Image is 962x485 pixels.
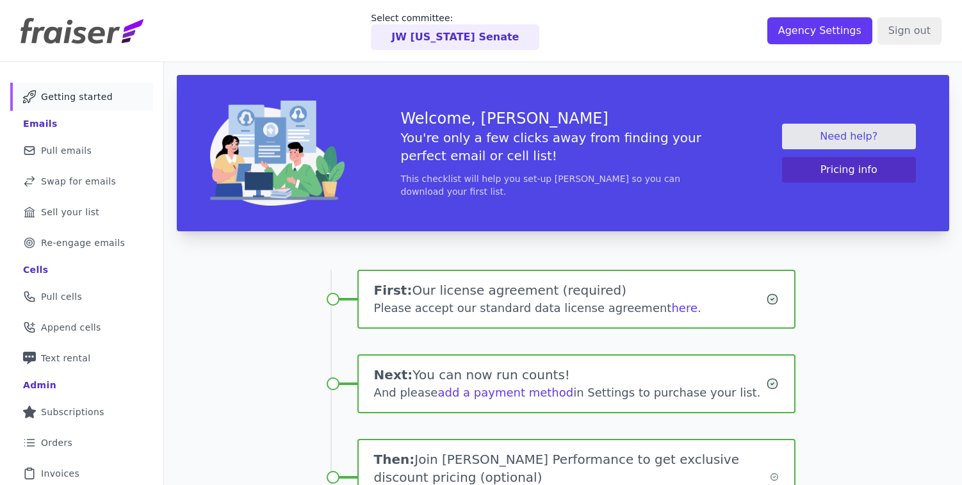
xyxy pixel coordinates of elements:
[41,236,125,249] span: Re-engage emails
[41,175,116,188] span: Swap for emails
[41,206,99,218] span: Sell your list
[10,344,153,372] a: Text rental
[10,429,153,457] a: Orders
[41,321,101,334] span: Append cells
[41,290,82,303] span: Pull cells
[23,263,48,276] div: Cells
[10,283,153,311] a: Pull cells
[210,101,345,206] img: img
[374,367,413,382] span: Next:
[10,83,153,111] a: Getting started
[877,17,942,44] input: Sign out
[10,229,153,257] a: Re-engage emails
[374,384,767,402] div: And please in Settings to purchase your list.
[10,167,153,195] a: Swap for emails
[20,18,143,44] img: Fraiser Logo
[767,17,872,44] input: Agency Settings
[391,29,519,45] p: JW [US_STATE] Senate
[782,124,917,149] a: Need help?
[371,12,539,24] p: Select committee:
[374,299,767,317] div: Please accept our standard data license agreement
[401,108,726,129] h3: Welcome, [PERSON_NAME]
[41,90,113,103] span: Getting started
[10,136,153,165] a: Pull emails
[41,352,91,365] span: Text rental
[782,157,917,183] button: Pricing info
[41,436,72,449] span: Orders
[41,406,104,418] span: Subscriptions
[437,386,573,399] a: add a payment method
[374,366,767,384] h1: You can now run counts!
[41,144,92,157] span: Pull emails
[41,467,79,480] span: Invoices
[23,379,56,391] div: Admin
[371,12,539,50] a: Select committee: JW [US_STATE] Senate
[10,313,153,341] a: Append cells
[374,452,415,467] span: Then:
[401,129,726,165] h5: You're only a few clicks away from finding your perfect email or cell list!
[401,172,726,198] p: This checklist will help you set-up [PERSON_NAME] so you can download your first list.
[10,198,153,226] a: Sell your list
[374,281,767,299] h1: Our license agreement (required)
[10,398,153,426] a: Subscriptions
[23,117,58,130] div: Emails
[374,283,412,298] span: First:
